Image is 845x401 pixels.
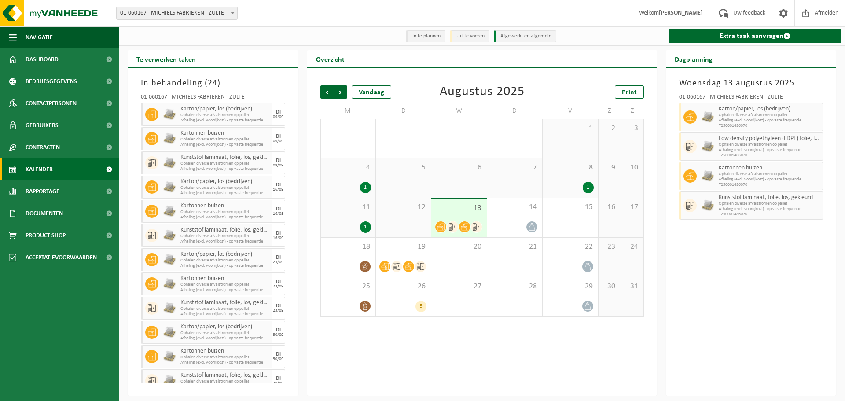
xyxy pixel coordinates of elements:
[325,282,371,291] span: 25
[719,147,821,153] span: Afhaling (excl. voorrijkost) - op vaste frequentie
[26,136,60,158] span: Contracten
[547,202,593,212] span: 15
[180,282,270,287] span: Ophalen diverse afvalstromen op pallet
[163,180,176,194] img: LP-PA-00000-WDN-11
[163,253,176,266] img: LP-PA-00000-WDN-11
[307,50,353,67] h2: Overzicht
[26,246,97,269] span: Acceptatievoorwaarden
[163,350,176,363] img: LP-PA-00000-WDN-11
[719,201,821,206] span: Ophalen diverse afvalstromen op pallet
[719,206,821,212] span: Afhaling (excl. voorrijkost) - op vaste frequentie
[380,163,426,173] span: 5
[273,260,283,265] div: 23/09
[487,103,543,119] td: D
[325,242,371,252] span: 18
[273,284,283,289] div: 23/09
[180,324,270,331] span: Karton/papier, los (bedrijven)
[180,130,270,137] span: Kartonnen buizen
[719,153,821,158] span: T250001486070
[208,79,217,88] span: 24
[180,372,270,379] span: Kunststof laminaat, folie, los, gekleurd
[163,108,176,121] img: LP-PA-00000-WDN-11
[492,163,538,173] span: 7
[547,124,593,133] span: 1
[276,231,281,236] div: DI
[431,103,487,119] td: W
[436,163,482,173] span: 6
[273,188,283,192] div: 16/09
[276,352,281,357] div: DI
[276,134,281,139] div: DI
[180,239,270,244] span: Afhaling (excl. voorrijkost) - op vaste frequentie
[180,191,270,196] span: Afhaling (excl. voorrijkost) - op vaste frequentie
[26,92,77,114] span: Contactpersonen
[276,158,281,163] div: DI
[719,135,821,142] span: Low density polyethyleen (LDPE) folie, los, naturel
[325,163,371,173] span: 4
[180,355,270,360] span: Ophalen diverse afvalstromen op pallet
[701,140,714,153] img: LP-PA-00000-WDN-11
[719,172,821,177] span: Ophalen diverse afvalstromen op pallet
[622,89,637,96] span: Print
[163,229,176,242] img: LP-PA-00000-WDN-11
[180,210,270,215] span: Ophalen diverse afvalstromen op pallet
[360,221,371,233] div: 1
[273,381,283,386] div: 30/09
[719,113,821,118] span: Ophalen diverse afvalstromen op pallet
[603,242,616,252] span: 23
[320,103,376,119] td: M
[116,7,238,20] span: 01-060167 - MICHIELS FABRIEKEN - ZULTE
[180,142,270,147] span: Afhaling (excl. voorrijkost) - op vaste frequentie
[180,227,270,234] span: Kunststof laminaat, folie, los, gekleurd
[180,137,270,142] span: Ophalen diverse afvalstromen op pallet
[719,194,821,201] span: Kunststof laminaat, folie, los, gekleurd
[180,202,270,210] span: Kartonnen buizen
[117,7,237,19] span: 01-060167 - MICHIELS FABRIEKEN - ZULTE
[547,163,593,173] span: 8
[180,312,270,317] span: Afhaling (excl. voorrijkost) - op vaste frequentie
[440,85,525,99] div: Augustus 2025
[436,242,482,252] span: 20
[26,180,59,202] span: Rapportage
[719,123,821,129] span: T250001486070
[547,242,593,252] span: 22
[583,182,594,193] div: 1
[625,202,639,212] span: 17
[163,156,176,169] img: LP-PA-00000-WDN-11
[603,202,616,212] span: 16
[128,50,205,67] h2: Te verwerken taken
[615,85,644,99] a: Print
[180,331,270,336] span: Ophalen diverse afvalstromen op pallet
[180,178,270,185] span: Karton/papier, los (bedrijven)
[666,50,721,67] h2: Dagplanning
[276,303,281,309] div: DI
[547,282,593,291] span: 29
[679,77,823,90] h3: Woensdag 13 augustus 2025
[163,205,176,218] img: LP-PA-00000-WDN-11
[180,336,270,341] span: Afhaling (excl. voorrijkost) - op vaste frequentie
[719,142,821,147] span: Ophalen diverse afvalstromen op pallet
[276,110,281,115] div: DI
[701,199,714,212] img: LP-PA-00000-WDN-11
[492,202,538,212] span: 14
[406,30,445,42] li: In te plannen
[719,182,821,188] span: T250001486070
[163,277,176,291] img: LP-PA-00000-WDN-11
[180,113,270,118] span: Ophalen diverse afvalstromen op pallet
[701,110,714,124] img: LP-PA-00000-WDN-11
[273,309,283,313] div: 23/09
[276,279,281,284] div: DI
[599,103,621,119] td: Z
[679,94,823,103] div: 01-060167 - MICHIELS FABRIEKEN - ZULTE
[719,177,821,182] span: Afhaling (excl. voorrijkost) - op vaste frequentie
[494,30,556,42] li: Afgewerkt en afgemeld
[625,163,639,173] span: 10
[492,242,538,252] span: 21
[180,287,270,293] span: Afhaling (excl. voorrijkost) - op vaste frequentie
[603,124,616,133] span: 2
[180,360,270,365] span: Afhaling (excl. voorrijkost) - op vaste frequentie
[276,327,281,333] div: DI
[669,29,842,43] a: Extra taak aanvragen
[276,206,281,212] div: DI
[415,301,426,312] div: 5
